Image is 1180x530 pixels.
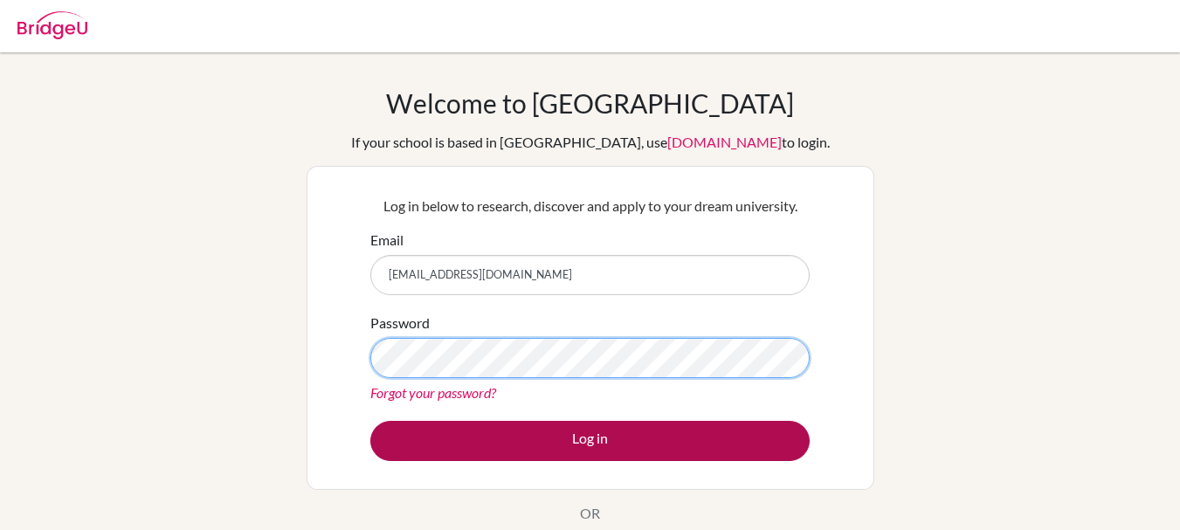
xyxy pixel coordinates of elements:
label: Email [370,230,404,251]
button: Log in [370,421,810,461]
p: Log in below to research, discover and apply to your dream university. [370,196,810,217]
img: Bridge-U [17,11,87,39]
label: Password [370,313,430,334]
h1: Welcome to [GEOGRAPHIC_DATA] [386,87,794,119]
a: Forgot your password? [370,384,496,401]
a: [DOMAIN_NAME] [667,134,782,150]
p: OR [580,503,600,524]
div: If your school is based in [GEOGRAPHIC_DATA], use to login. [351,132,830,153]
